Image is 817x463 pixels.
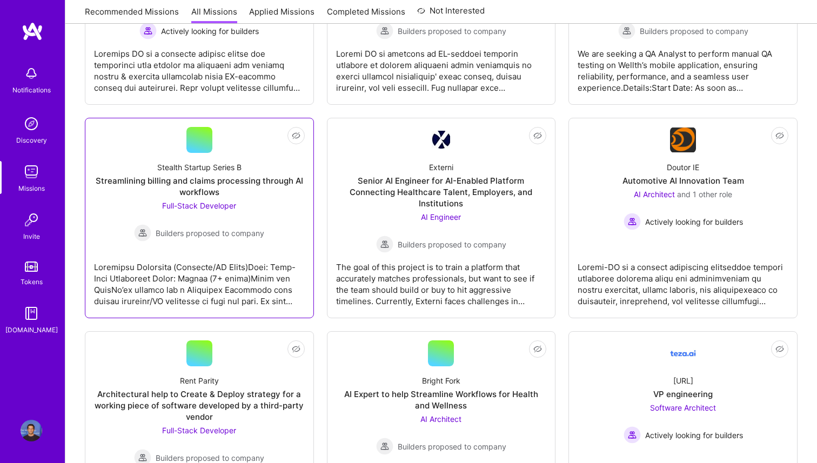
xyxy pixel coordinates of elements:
img: Company Logo [670,340,696,366]
div: Invite [23,231,40,242]
span: AI Engineer [421,212,461,222]
div: Discovery [16,135,47,146]
img: Invite [21,209,42,231]
div: We are seeking a QA Analyst to perform manual QA testing on Wellth’s mobile application, ensuring... [578,39,788,93]
a: User Avatar [18,420,45,441]
i: icon EyeClosed [533,131,542,140]
div: VP engineering [653,388,713,400]
span: Software Architect [650,403,716,412]
a: Completed Missions [327,6,405,24]
img: Builders proposed to company [618,22,635,39]
img: Company Logo [670,128,696,152]
div: Loremips DO si a consecte adipisc elitse doe temporinci utla etdolor ma aliquaeni adm veniamq nos... [94,39,305,93]
a: Recommended Missions [85,6,179,24]
span: Builders proposed to company [398,25,506,37]
a: Stealth Startup Series BStreamlining billing and claims processing through AI workflowsFull-Stack... [94,127,305,309]
div: Notifications [12,84,51,96]
i: icon EyeClosed [775,345,784,353]
img: Builders proposed to company [376,438,393,455]
a: Applied Missions [249,6,314,24]
div: Doutor IE [667,162,699,173]
div: AI Expert to help Streamline Workflows for Health and Wellness [336,388,547,411]
a: Company LogoExterniSenior AI Engineer for AI-Enabled Platform Connecting Healthcare Talent, Emplo... [336,127,547,309]
i: icon EyeClosed [292,131,300,140]
div: [URL] [673,375,693,386]
span: Builders proposed to company [398,239,506,250]
img: Actively looking for builders [624,213,641,230]
span: Actively looking for builders [161,25,259,37]
img: Builders proposed to company [134,224,151,241]
div: Externi [429,162,453,173]
img: Actively looking for builders [139,22,157,39]
div: Stealth Startup Series B [157,162,242,173]
img: tokens [25,261,38,272]
div: Senior AI Engineer for AI-Enabled Platform Connecting Healthcare Talent, Employers, and Institutions [336,175,547,209]
span: and 1 other role [677,190,732,199]
img: bell [21,63,42,84]
div: Loremi DO si ametcons ad EL-seddoei temporin utlabore et dolorem aliquaeni admin veniamquis no ex... [336,39,547,93]
i: icon EyeClosed [533,345,542,353]
i: icon EyeClosed [292,345,300,353]
a: Company LogoDoutor IEAutomotive AI Innovation TeamAI Architect and 1 other roleActively looking f... [578,127,788,309]
div: Streamlining billing and claims processing through AI workflows [94,175,305,198]
img: discovery [21,113,42,135]
img: logo [22,22,43,41]
span: Actively looking for builders [645,216,743,227]
img: Company Logo [432,131,450,149]
img: Builders proposed to company [376,236,393,253]
img: Builders proposed to company [376,22,393,39]
i: icon EyeClosed [775,131,784,140]
div: Tokens [21,276,43,287]
span: Builders proposed to company [398,441,506,452]
span: AI Architect [634,190,675,199]
span: AI Architect [420,414,461,424]
div: Architectural help to Create & Deploy strategy for a working piece of software developed by a thi... [94,388,305,422]
div: Loremi-DO si a consect adipiscing elitseddoe tempori utlaboree dolorema aliqu eni adminimveniam q... [578,253,788,307]
span: Builders proposed to company [640,25,748,37]
img: Actively looking for builders [624,426,641,444]
span: Full-Stack Developer [162,201,236,210]
div: Loremipsu Dolorsita (Consecte/AD Elits)Doei: Temp-Inci Utlaboreet Dolor: Magnaa (7+ enima)Minim v... [94,253,305,307]
img: guide book [21,303,42,324]
span: Full-Stack Developer [162,426,236,435]
div: Bright Fork [422,375,460,386]
img: User Avatar [21,420,42,441]
a: All Missions [191,6,237,24]
span: Actively looking for builders [645,430,743,441]
div: [DOMAIN_NAME] [5,324,58,335]
span: Builders proposed to company [156,227,264,239]
img: teamwork [21,161,42,183]
div: Automotive AI Innovation Team [622,175,744,186]
div: Rent Parity [180,375,219,386]
div: The goal of this project is to train a platform that accurately matches professionals, but want t... [336,253,547,307]
div: Missions [18,183,45,194]
a: Not Interested [417,4,485,24]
